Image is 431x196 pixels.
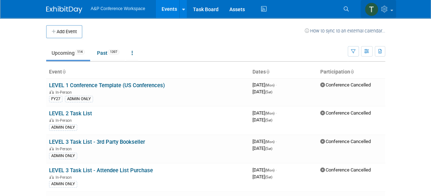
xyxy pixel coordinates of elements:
[265,83,274,87] span: (Mon)
[91,6,145,11] span: A&P Conference Workspace
[320,167,371,173] span: Conference Cancelled
[56,147,74,151] span: In-Person
[317,66,385,78] th: Participation
[276,110,277,116] span: -
[49,90,54,94] img: In-Person Event
[252,146,272,151] span: [DATE]
[265,118,272,122] span: (Sat)
[266,69,269,75] a: Sort by Start Date
[265,111,274,115] span: (Mon)
[49,181,77,187] div: ADMIN ONLY
[46,66,250,78] th: Event
[265,147,272,151] span: (Sat)
[276,82,277,88] span: -
[365,3,378,16] img: Taylor Thompson
[265,168,274,172] span: (Mon)
[320,82,371,88] span: Conference Cancelled
[252,167,277,173] span: [DATE]
[276,139,277,144] span: -
[265,140,274,144] span: (Mon)
[46,46,90,60] a: Upcoming114
[49,96,62,102] div: FY27
[252,139,277,144] span: [DATE]
[252,89,272,94] span: [DATE]
[56,90,74,95] span: In-Person
[75,49,85,55] span: 114
[350,69,354,75] a: Sort by Participation Type
[252,174,272,179] span: [DATE]
[250,66,317,78] th: Dates
[49,153,77,159] div: ADMIN ONLY
[49,110,92,117] a: LEVEL 2 Task List
[49,167,153,174] a: LEVEL 3 Task List - Attendee List Purchase
[56,175,74,180] span: In-Person
[265,175,272,179] span: (Sat)
[276,167,277,173] span: -
[252,82,277,88] span: [DATE]
[46,6,82,13] img: ExhibitDay
[49,82,165,89] a: LEVEL 1 Conference Template (US Conferences)
[49,118,54,122] img: In-Person Event
[49,147,54,150] img: In-Person Event
[65,96,93,102] div: ADMIN ONLY
[62,69,66,75] a: Sort by Event Name
[320,139,371,144] span: Conference Cancelled
[92,46,125,60] a: Past1397
[252,117,272,122] span: [DATE]
[56,118,74,123] span: In-Person
[46,25,82,38] button: Add Event
[305,28,385,34] a: How to sync to an external calendar...
[108,49,119,55] span: 1397
[265,90,272,94] span: (Sat)
[49,175,54,179] img: In-Person Event
[320,110,371,116] span: Conference Cancelled
[252,110,277,116] span: [DATE]
[49,139,145,145] a: LEVEL 3 Task List - 3rd Party Bookseller
[49,124,77,131] div: ADMIN ONLY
